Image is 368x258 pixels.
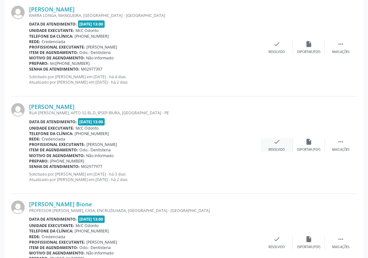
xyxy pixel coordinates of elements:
[273,41,280,48] i: check
[11,103,25,117] img: img
[273,138,280,145] i: check
[29,208,261,213] div: PROFESSOR [PERSON_NAME], CASA, ENCRUZILHADA, [GEOGRAPHIC_DATA] - [GEOGRAPHIC_DATA]
[29,228,73,234] b: Telefone da clínica:
[337,41,344,48] i: 
[305,138,312,145] i: insert_drive_file
[29,119,77,125] b: Data de atendimento:
[86,239,117,245] span: [PERSON_NAME]
[29,50,78,55] b: Item de agendamento:
[29,44,85,50] b: Profissional executante:
[29,66,80,72] b: Senha de atendimento:
[29,39,40,44] b: Rede:
[75,34,109,39] span: [PHONE_NUMBER]
[81,164,102,169] span: M02977977
[50,61,90,66] span: tel:[PHONE_NUMBER]
[268,245,285,249] div: Resolvido
[29,125,74,131] b: Unidade executante:
[78,20,105,28] span: [DATE] 13:00
[297,50,320,54] div: Exportar (PDF)
[29,164,80,169] b: Senha de atendimento:
[86,142,117,147] span: [PERSON_NAME]
[29,13,261,18] div: BARRA LONGA, MANGUEIRA, [GEOGRAPHIC_DATA] - [GEOGRAPHIC_DATA]
[29,61,49,66] b: Preparo:
[337,138,344,145] i: 
[75,131,109,136] span: [PHONE_NUMBER]
[29,245,78,250] b: Item de agendamento:
[29,6,75,13] a: [PERSON_NAME]
[297,245,320,249] div: Exportar (PDF)
[11,6,25,19] img: img
[76,125,99,131] span: McC Odonto
[29,239,85,245] b: Profissional executante:
[29,136,40,142] b: Rede:
[273,236,280,243] i: check
[42,39,65,44] span: Credenciada
[29,55,85,61] b: Motivo de agendamento:
[332,148,349,152] div: Mais ações
[11,201,25,214] img: img
[29,34,73,39] b: Telefone da clínica:
[78,118,105,125] span: [DATE] 13:00
[29,201,92,208] a: [PERSON_NAME] Bione
[268,50,285,54] div: Resolvido
[79,245,111,250] span: Odo.- Dentisteria
[29,110,261,116] div: RUA [PERSON_NAME], APTO 02 BL.D, IPSEP IBURA, [GEOGRAPHIC_DATA] - PE
[76,223,99,228] span: McC Odonto
[305,41,312,48] i: insert_drive_file
[50,158,84,164] span: [PHONE_NUMBER]
[29,21,77,27] b: Data de atendimento:
[42,234,65,239] span: Credenciada
[29,103,75,110] a: [PERSON_NAME]
[29,153,85,158] b: Motivo de agendamento:
[332,50,349,54] div: Mais ações
[29,147,78,153] b: Item de agendamento:
[78,216,105,223] span: [DATE] 13:00
[305,236,312,243] i: insert_drive_file
[86,250,114,256] span: Não informado
[29,216,77,222] b: Data de atendimento:
[29,158,49,164] b: Preparo:
[29,234,40,239] b: Rede:
[29,142,85,147] b: Profissional executante:
[75,228,109,234] span: [PHONE_NUMBER]
[29,250,85,256] b: Motivo de agendamento:
[29,223,74,228] b: Unidade executante:
[86,44,117,50] span: [PERSON_NAME]
[79,147,111,153] span: Odo.- Dentisteria
[337,236,344,243] i: 
[86,153,114,158] span: Não informado
[332,245,349,249] div: Mais ações
[268,148,285,152] div: Resolvido
[81,66,102,72] span: M02977397
[76,28,99,33] span: McC Odonto
[29,28,74,33] b: Unidade executante:
[86,55,114,61] span: Não informado
[297,148,320,152] div: Exportar (PDF)
[29,171,261,182] p: Solicitado por [PERSON_NAME] em [DATE] - há 3 dias Atualizado por [PERSON_NAME] em [DATE] - há 2 ...
[29,74,261,85] p: Solicitado por [PERSON_NAME] em [DATE] - há 4 dias Atualizado por [PERSON_NAME] em [DATE] - há 2 ...
[42,136,65,142] span: Credenciada
[79,50,111,55] span: Odo.- Dentisteria
[29,131,73,136] b: Telefone da clínica:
